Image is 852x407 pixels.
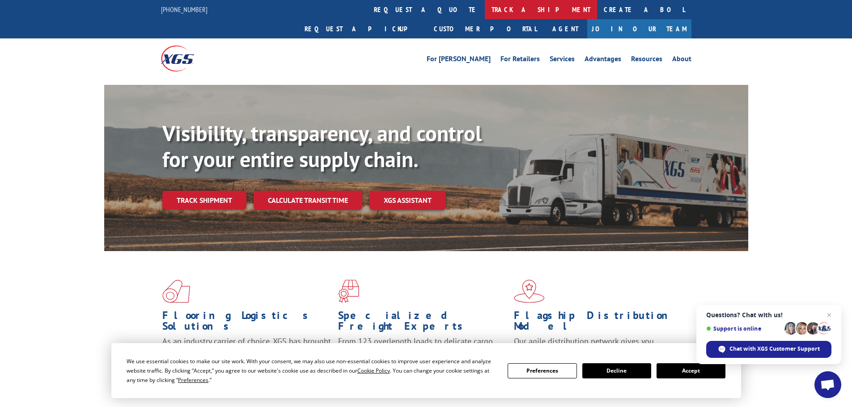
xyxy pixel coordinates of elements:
button: Accept [657,363,725,378]
span: Questions? Chat with us! [706,311,831,319]
h1: Flagship Distribution Model [514,310,683,336]
img: xgs-icon-flagship-distribution-model-red [514,280,545,303]
a: For [PERSON_NAME] [427,55,491,65]
a: For Retailers [500,55,540,65]
div: Cookie Consent Prompt [111,343,741,398]
button: Decline [582,363,651,378]
a: Join Our Team [587,19,691,38]
a: Request a pickup [298,19,427,38]
a: Open chat [814,371,841,398]
span: Support is online [706,325,781,332]
span: Preferences [178,376,208,384]
a: Services [550,55,575,65]
a: Calculate transit time [254,191,362,210]
span: Chat with XGS Customer Support [706,341,831,358]
p: From 123 overlength loads to delicate cargo, our experienced staff knows the best way to move you... [338,336,507,376]
span: Our agile distribution network gives you nationwide inventory management on demand. [514,336,678,357]
b: Visibility, transparency, and control for your entire supply chain. [162,119,482,173]
a: XGS ASSISTANT [369,191,446,210]
a: [PHONE_NUMBER] [161,5,208,14]
h1: Flooring Logistics Solutions [162,310,331,336]
a: Resources [631,55,662,65]
span: Cookie Policy [357,367,390,374]
a: Customer Portal [427,19,543,38]
span: Chat with XGS Customer Support [729,345,820,353]
a: Advantages [585,55,621,65]
h1: Specialized Freight Experts [338,310,507,336]
a: About [672,55,691,65]
span: As an industry carrier of choice, XGS has brought innovation and dedication to flooring logistics... [162,336,331,368]
img: xgs-icon-focused-on-flooring-red [338,280,359,303]
button: Preferences [508,363,576,378]
a: Track shipment [162,191,246,210]
img: xgs-icon-total-supply-chain-intelligence-red [162,280,190,303]
a: Agent [543,19,587,38]
div: We use essential cookies to make our site work. With your consent, we may also use non-essential ... [127,357,497,385]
